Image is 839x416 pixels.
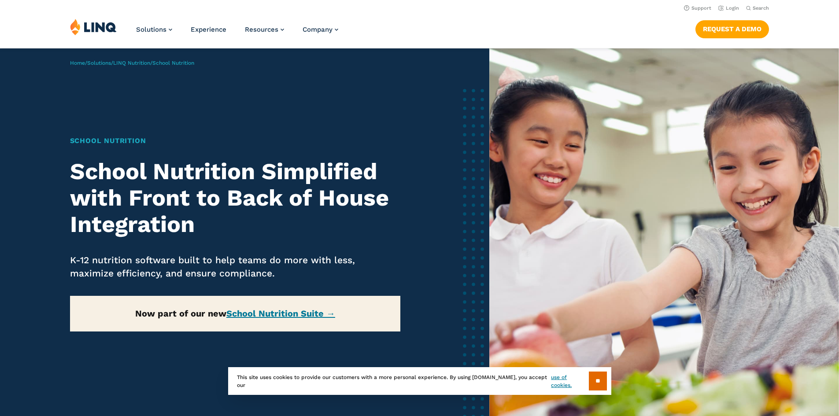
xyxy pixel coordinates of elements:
a: Login [718,5,739,11]
img: LINQ | K‑12 Software [70,18,117,35]
nav: Button Navigation [695,18,769,38]
a: LINQ Nutrition [113,60,150,66]
h1: School Nutrition [70,136,401,146]
span: Solutions [136,26,166,33]
a: Solutions [87,60,111,66]
a: Home [70,60,85,66]
a: School Nutrition Suite → [226,308,335,319]
a: Experience [191,26,226,33]
div: This site uses cookies to provide our customers with a more personal experience. By using [DOMAIN... [228,367,611,395]
a: Solutions [136,26,172,33]
a: Resources [245,26,284,33]
button: Open Search Bar [746,5,769,11]
p: K-12 nutrition software built to help teams do more with less, maximize efficiency, and ensure co... [70,254,401,280]
a: Company [303,26,338,33]
span: Resources [245,26,278,33]
a: Request a Demo [695,20,769,38]
span: Search [753,5,769,11]
a: use of cookies. [551,373,588,389]
span: / / / [70,60,194,66]
span: School Nutrition [152,60,194,66]
a: Support [684,5,711,11]
span: Company [303,26,333,33]
nav: Primary Navigation [136,18,338,48]
strong: Now part of our new [135,308,335,319]
h2: School Nutrition Simplified with Front to Back of House Integration [70,158,401,237]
